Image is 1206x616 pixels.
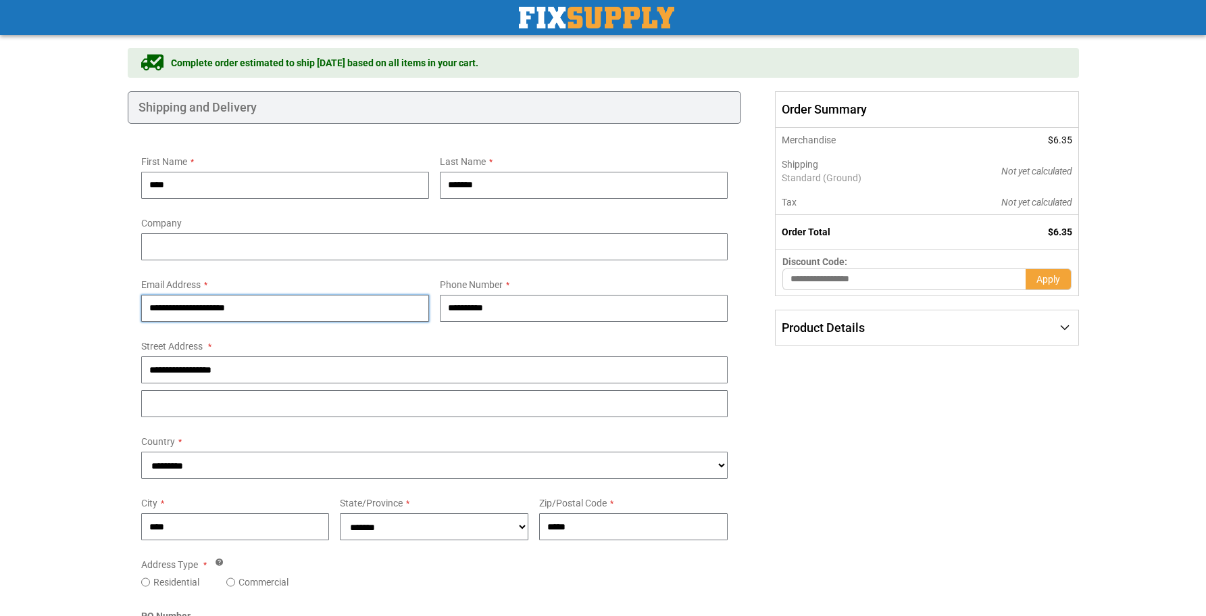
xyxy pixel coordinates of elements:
span: First Name [141,156,187,167]
span: Order Summary [775,91,1078,128]
span: Zip/Postal Code [539,498,607,508]
span: City [141,498,157,508]
span: Discount Code: [782,256,847,267]
span: Not yet calculated [1001,197,1072,208]
span: Shipping [782,159,818,170]
span: Not yet calculated [1001,166,1072,176]
span: Standard (Ground) [782,171,928,185]
span: Company [141,218,182,229]
span: Last Name [440,156,486,167]
a: store logo [519,7,674,28]
span: Address Type [141,559,198,570]
label: Commercial [238,575,288,589]
span: $6.35 [1048,135,1072,145]
label: Residential [153,575,199,589]
span: Apply [1036,274,1060,285]
strong: Order Total [782,227,830,237]
span: Email Address [141,279,201,290]
th: Merchandise [776,128,934,152]
img: Fix Industrial Supply [519,7,674,28]
span: $6.35 [1048,227,1072,237]
th: Tax [776,190,934,215]
span: Country [141,436,175,447]
span: Street Address [141,341,203,352]
span: Complete order estimated to ship [DATE] based on all items in your cart. [171,56,478,70]
div: Shipping and Delivery [128,91,742,124]
span: Product Details [782,321,865,335]
span: Phone Number [440,279,503,290]
span: State/Province [340,498,403,508]
button: Apply [1026,268,1072,290]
